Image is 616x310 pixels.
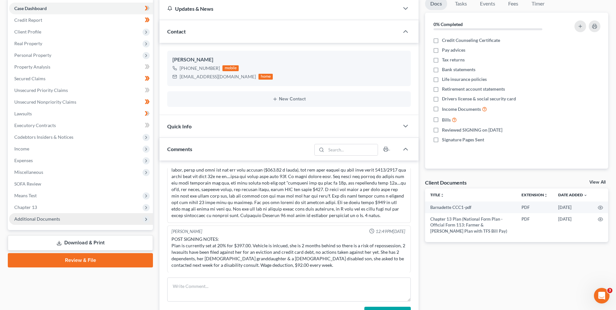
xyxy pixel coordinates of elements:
[442,106,481,112] span: Income Documents
[14,99,76,105] span: Unsecured Nonpriority Claims
[425,213,516,237] td: Chapter 13 Plan (National Form Plan - Official Form 113: Farmer & [PERSON_NAME] Plan with TFS Bil...
[14,41,42,46] span: Real Property
[442,47,465,53] span: Pay advices
[9,14,153,26] a: Credit Report
[434,21,463,27] strong: 0% Completed
[442,96,516,102] span: Drivers license & social security card
[553,213,593,237] td: [DATE]
[14,193,37,198] span: Means Test
[326,144,378,155] input: Search...
[14,6,47,11] span: Case Dashboard
[167,5,391,12] div: Updates & News
[522,192,548,197] a: Extensionunfold_more
[14,169,43,175] span: Miscellaneous
[442,127,502,133] span: Reviewed SIGNING on [DATE]
[440,193,444,197] i: unfold_more
[9,61,153,73] a: Property Analysis
[442,66,475,73] span: Bank statements
[589,180,606,185] a: View All
[14,158,33,163] span: Expenses
[9,3,153,14] a: Case Dashboard
[14,181,41,187] span: SOFA Review
[167,146,192,152] span: Comments
[544,193,548,197] i: unfold_more
[14,29,41,34] span: Client Profile
[14,64,50,70] span: Property Analysis
[442,86,505,92] span: Retirement account statements
[584,193,587,197] i: expand_more
[9,73,153,84] a: Secured Claims
[258,74,273,80] div: home
[425,201,516,213] td: Barnadette CCC1-pdf
[14,123,56,128] span: Executory Contracts
[442,57,465,63] span: Tax returns
[442,76,487,83] span: Life insurance policies
[14,216,60,222] span: Additional Documents
[9,108,153,120] a: Lawsuits
[430,192,444,197] a: Titleunfold_more
[167,123,192,129] span: Quick Info
[9,84,153,96] a: Unsecured Priority Claims
[8,253,153,267] a: Review & File
[14,134,73,140] span: Codebtors Insiders & Notices
[14,204,37,210] span: Chapter 13
[425,179,467,186] div: Client Documents
[14,146,29,151] span: Income
[8,235,153,251] a: Download & Print
[180,65,220,71] div: [PHONE_NUMBER]
[167,28,186,34] span: Contact
[516,201,553,213] td: PDF
[553,201,593,213] td: [DATE]
[14,52,51,58] span: Personal Property
[14,111,32,116] span: Lawsuits
[180,73,256,80] div: [EMAIL_ADDRESS][DOMAIN_NAME]
[14,17,42,23] span: Credit Report
[222,65,239,71] div: mobile
[171,147,407,219] div: Loremips dolor: S ametc adip el sed do eius tem inc utl et do Magn aliq E adm veniam qui nos exe'...
[171,236,407,268] div: POST SIGNING NOTES: Plan is currently set at 20% for $397.00. Vehicle is inlcued, she is 2 months...
[172,97,406,102] button: New Contact
[9,96,153,108] a: Unsecured Nonpriority Claims
[442,136,484,143] span: Signature Pages Sent
[594,288,610,304] iframe: Intercom live chat
[9,178,153,190] a: SOFA Review
[607,288,612,293] span: 3
[442,117,451,123] span: Bills
[14,87,68,93] span: Unsecured Priority Claims
[172,56,406,64] div: [PERSON_NAME]
[171,228,202,235] div: [PERSON_NAME]
[442,37,500,44] span: Credit Counseling Certificate
[558,192,587,197] a: Date Added expand_more
[516,213,553,237] td: PDF
[376,228,405,235] span: 12:49PM[DATE]
[9,120,153,131] a: Executory Contracts
[14,76,45,81] span: Secured Claims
